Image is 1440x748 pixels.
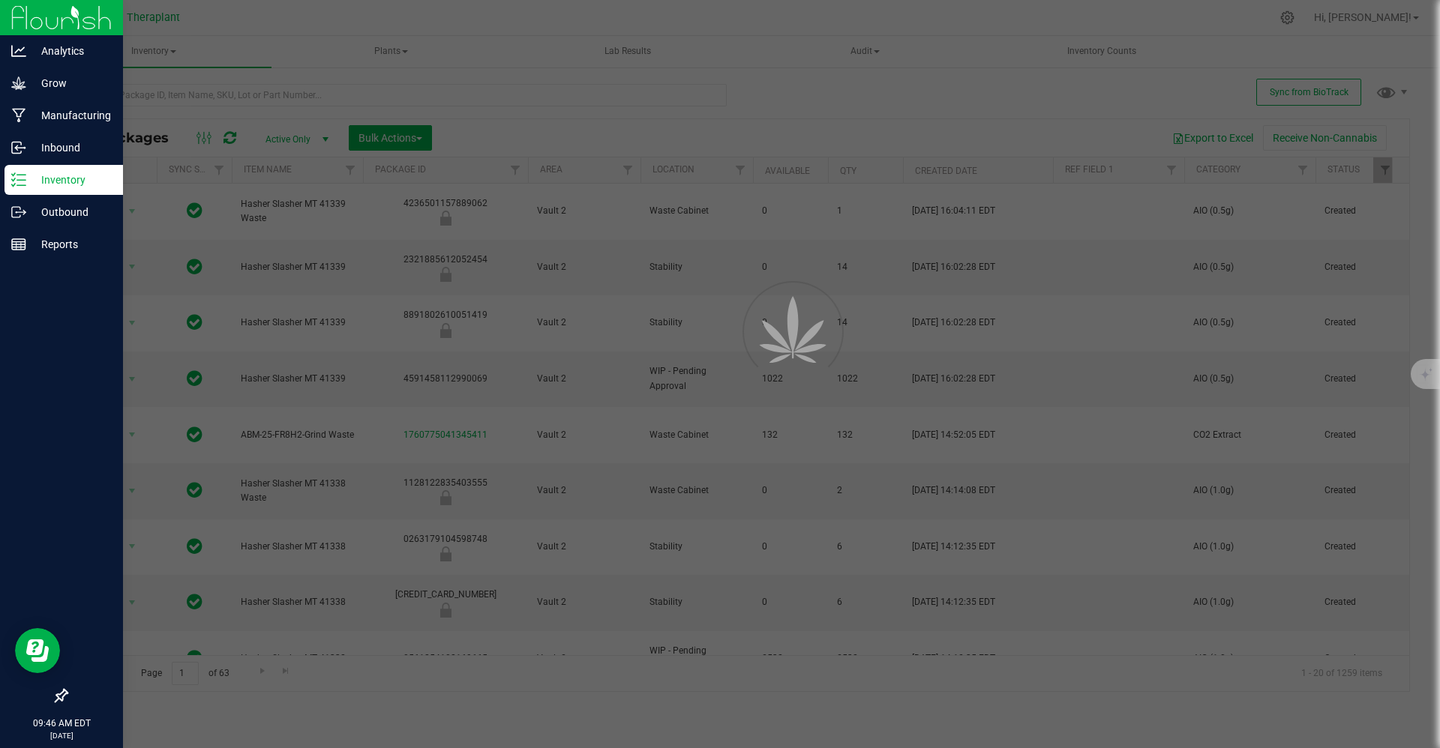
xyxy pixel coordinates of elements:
p: Inventory [26,171,116,189]
p: Inbound [26,139,116,157]
p: Manufacturing [26,106,116,124]
p: Outbound [26,203,116,221]
p: Reports [26,235,116,253]
iframe: Resource center [15,628,60,673]
inline-svg: Inbound [11,140,26,155]
inline-svg: Grow [11,76,26,91]
p: [DATE] [7,730,116,741]
p: 09:46 AM EDT [7,717,116,730]
p: Grow [26,74,116,92]
inline-svg: Reports [11,237,26,252]
p: Analytics [26,42,116,60]
inline-svg: Inventory [11,172,26,187]
inline-svg: Manufacturing [11,108,26,123]
inline-svg: Outbound [11,205,26,220]
inline-svg: Analytics [11,43,26,58]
